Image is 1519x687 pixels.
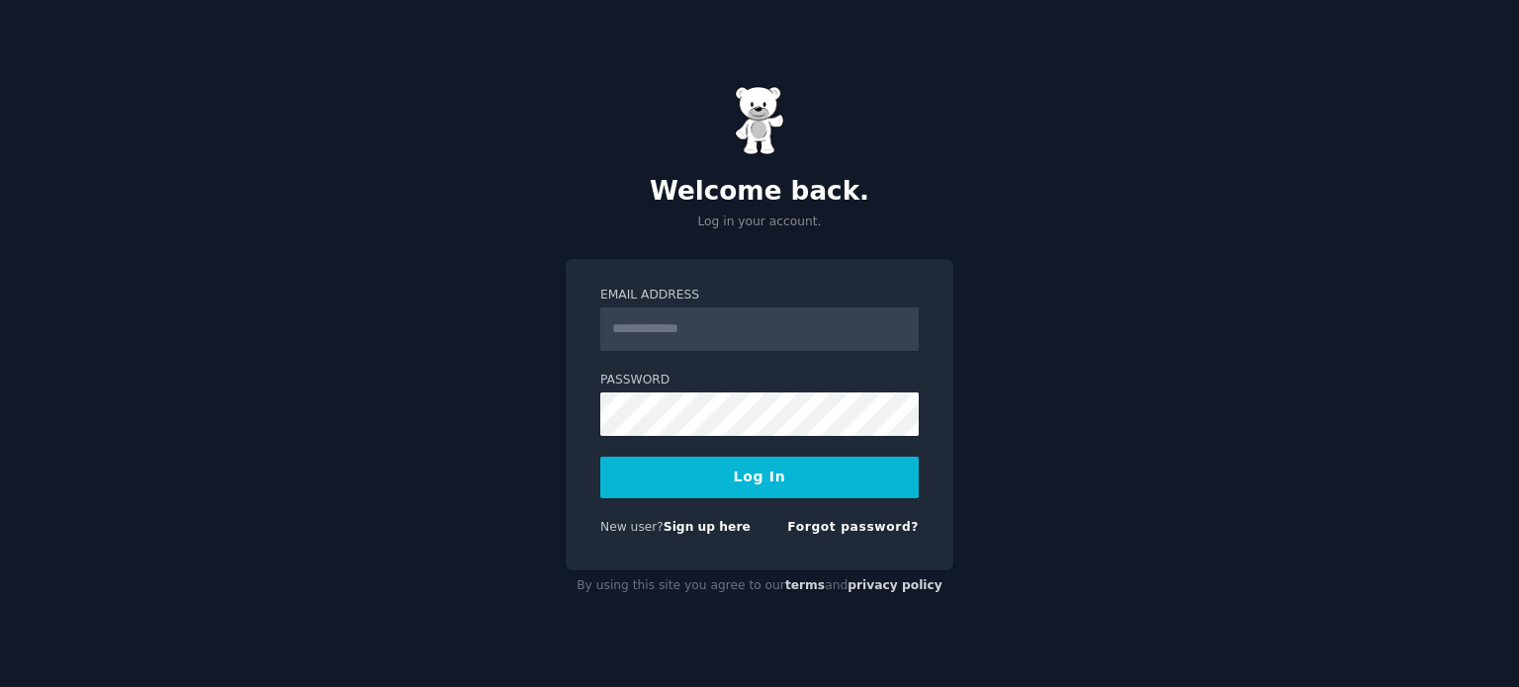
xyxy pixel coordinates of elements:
[600,372,919,389] label: Password
[664,520,751,534] a: Sign up here
[566,214,953,231] p: Log in your account.
[735,86,784,155] img: Gummy Bear
[785,578,825,592] a: terms
[600,520,664,534] span: New user?
[600,457,919,498] button: Log In
[787,520,919,534] a: Forgot password?
[600,287,919,304] label: Email Address
[848,578,942,592] a: privacy policy
[566,176,953,208] h2: Welcome back.
[566,570,953,602] div: By using this site you agree to our and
